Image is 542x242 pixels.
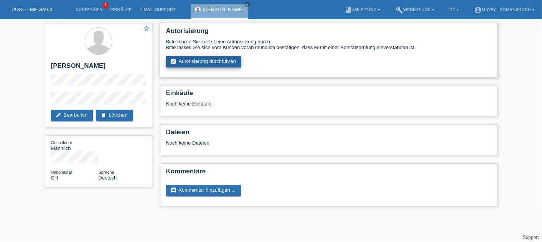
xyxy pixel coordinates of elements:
a: Einkäufe [106,7,135,12]
h2: [PERSON_NAME] [51,62,146,74]
i: close [245,3,249,7]
span: Nationalität [51,170,72,175]
i: delete [100,112,107,118]
div: Noch keine Einkäufe [166,101,491,112]
span: Geschlecht [51,140,72,145]
a: [PERSON_NAME] [203,7,244,12]
h2: Autorisierung [166,27,491,39]
div: Bitte führen Sie zuerst eine Autorisierung durch. Bitte lassen Sie sich vom Kunden vorab mündlich... [166,39,491,50]
a: assignment_turned_inAutorisierung durchführen [166,56,242,67]
h2: Dateien [166,128,491,140]
i: comment [171,187,177,193]
a: commentKommentar hinzufügen ... [166,185,241,196]
i: book [344,6,352,14]
span: Deutsch [99,175,117,181]
a: Support [523,235,539,240]
a: Kund*innen [72,7,106,12]
a: E-Mail Support [136,7,180,12]
i: account_circle [474,6,482,14]
a: bookAnleitung ▾ [341,7,384,12]
a: buildWerkzeuge ▾ [392,7,438,12]
i: star_border [143,25,150,32]
i: edit [56,112,62,118]
a: close [245,2,250,7]
div: Männlich [51,140,99,151]
h2: Kommentare [166,168,491,179]
h2: Einkäufe [166,89,491,101]
div: Noch keine Dateien [166,140,400,146]
a: DE ▾ [446,7,463,12]
i: build [395,6,403,14]
a: deleteLöschen [96,110,133,121]
a: star_border [143,25,150,33]
a: account_circlem-way - Romanshorn ▾ [470,7,538,12]
i: assignment_turned_in [171,58,177,64]
a: editBearbeiten [51,110,93,121]
span: 1 [102,2,109,8]
a: POS — MF Group [12,7,52,12]
span: Sprache [99,170,114,175]
span: Schweiz [51,175,58,181]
